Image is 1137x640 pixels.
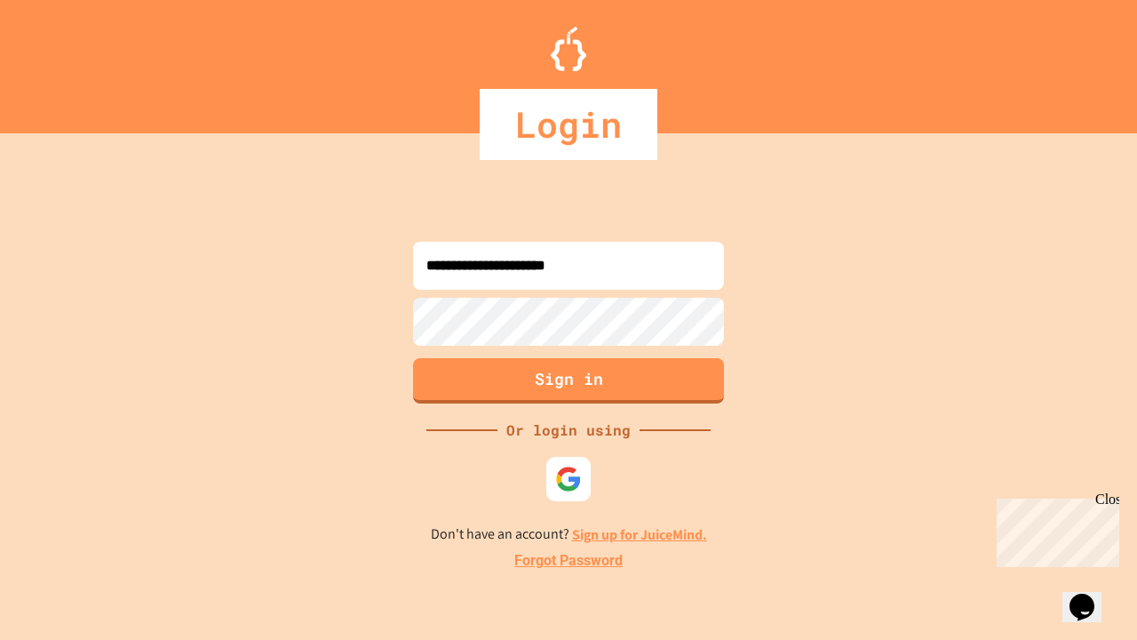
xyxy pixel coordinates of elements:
p: Don't have an account? [431,524,707,546]
a: Sign up for JuiceMind. [572,525,707,544]
div: Login [480,89,657,160]
iframe: chat widget [1062,569,1119,622]
a: Forgot Password [514,550,623,572]
div: Or login using [497,420,640,441]
img: google-icon.svg [555,466,582,492]
img: Logo.svg [551,27,586,71]
iframe: chat widget [990,492,1119,567]
button: Sign in [413,358,724,404]
div: Chat with us now!Close [7,7,123,113]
